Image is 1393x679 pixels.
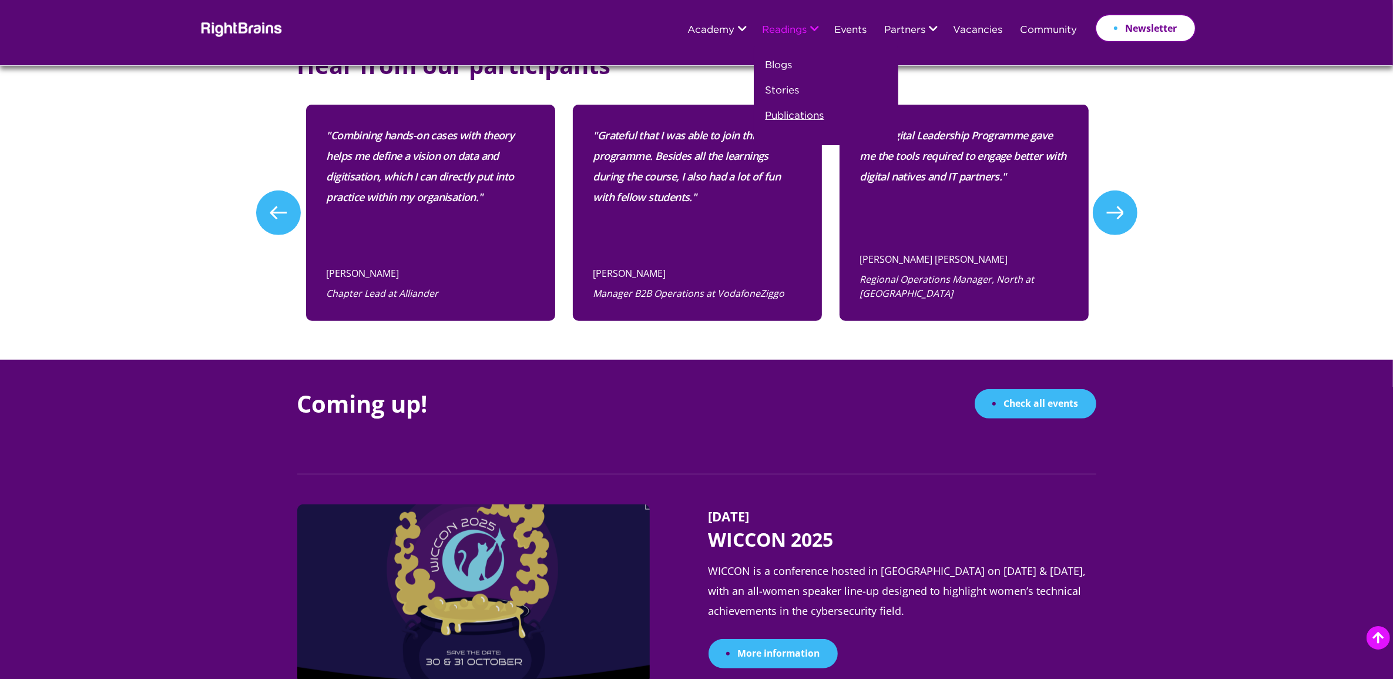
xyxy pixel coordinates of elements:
p: "Grateful that I was able to join this programme. Besides all the learnings during the course, I ... [593,125,801,216]
span: [PERSON_NAME] [PERSON_NAME] [860,252,1068,266]
span: [PERSON_NAME] [593,266,801,280]
button: Previous [256,190,301,235]
a: Publications [766,108,824,133]
a: Partners [885,25,926,36]
img: Rightbrains [197,20,283,37]
a: Vacancies [954,25,1003,36]
h3: WICCON 2025 [709,529,1096,562]
p: "The Digital Leadership Programme gave me the tools required to engage better with digital native... [860,125,1068,196]
a: Check all events [975,389,1096,419]
span: [DATE] [709,507,750,525]
a: Newsletter [1095,14,1196,42]
a: Academy [688,25,735,36]
a: Blogs [766,58,793,83]
a: Readings [763,25,807,36]
span: Regional Operations Manager, North at [GEOGRAPHIC_DATA] [860,266,1068,300]
a: Events [835,25,867,36]
a: Community [1021,25,1078,36]
a: Stories [766,83,800,108]
button: Next [1093,190,1137,235]
a: More information [709,639,838,669]
span: Manager B2B Operations at VodafoneZiggo [593,280,801,300]
span: [PERSON_NAME] [327,266,535,280]
p: "Combining hands-on cases with theory helps me define a vision on data and digitisation, which I ... [327,125,535,216]
span: Chapter Lead at Alliander [327,280,535,300]
p: WICCON is a conference hosted in [GEOGRAPHIC_DATA] on [DATE] & [DATE], with an all-women speaker ... [709,561,1096,638]
h2: Coming up! [297,391,428,417]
